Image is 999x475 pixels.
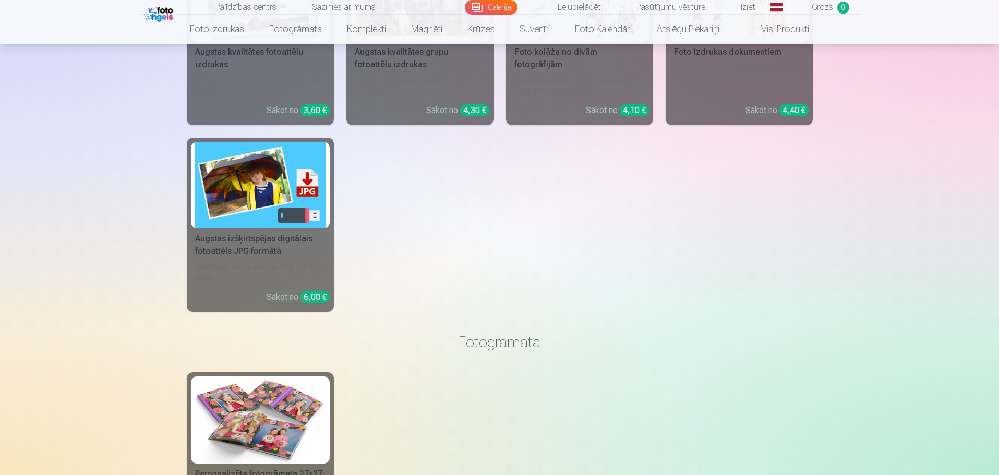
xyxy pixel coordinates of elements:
div: 4,40 € [779,104,809,116]
a: Suvenīri [507,15,562,44]
h3: Fotogrāmata [195,333,804,351]
div: Augstas izšķirtspējas digitālais fotoattēls JPG formātā [191,233,330,258]
a: Magnēti [399,15,455,44]
img: Personalizēta fotogrāmata 27x27 cm [195,376,326,464]
div: Sākot no [745,104,809,117]
img: Augstas izšķirtspējas digitālais fotoattēls JPG formātā [195,142,326,229]
span: 0 [837,2,849,14]
div: Sākot no [426,104,489,117]
div: Universālas foto izdrukas dokumentiem (6 fotogrāfijas) [670,63,809,96]
a: Komplekti [334,15,399,44]
div: Iemūžiniet savas atmiņas ērtā digitālā veidā [191,262,330,283]
div: 4,10 € [620,104,649,116]
div: Foto izdrukas dokumentiem [670,46,809,58]
a: Fotogrāmata [257,15,334,44]
img: /fa1 [144,4,176,22]
div: 6,00 € [300,291,330,303]
div: Foto kolāža no divām fotogrāfijām [510,46,649,71]
span: Grozs [812,1,833,14]
div: Sākot no [267,104,330,117]
a: Atslēgu piekariņi [644,15,732,44]
div: Sākot no [267,291,330,303]
a: Visi produkti [732,15,822,44]
div: [DEMOGRAPHIC_DATA] neaizmirstami mirkļi vienā skaistā bildē [510,75,649,96]
div: Augstas kvalitātes grupu fotoattēlu izdrukas [351,46,489,71]
div: Augstas kvalitātes fotoattēlu izdrukas [191,46,330,71]
div: 210 gsm papīrs, piesātināta krāsa un detalizācija [191,75,330,96]
div: Sākot no [586,104,649,117]
div: 3,60 € [300,104,330,116]
a: Foto kalendāri [562,15,644,44]
div: Spilgtas krāsas uz Fuji Film Crystal fotopapīra [351,75,489,96]
a: Krūzes [455,15,507,44]
div: 4,30 € [460,104,489,116]
a: Foto izdrukas [177,15,257,44]
a: Augstas izšķirtspējas digitālais fotoattēls JPG formātāAugstas izšķirtspējas digitālais fotoattēl... [187,138,334,312]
